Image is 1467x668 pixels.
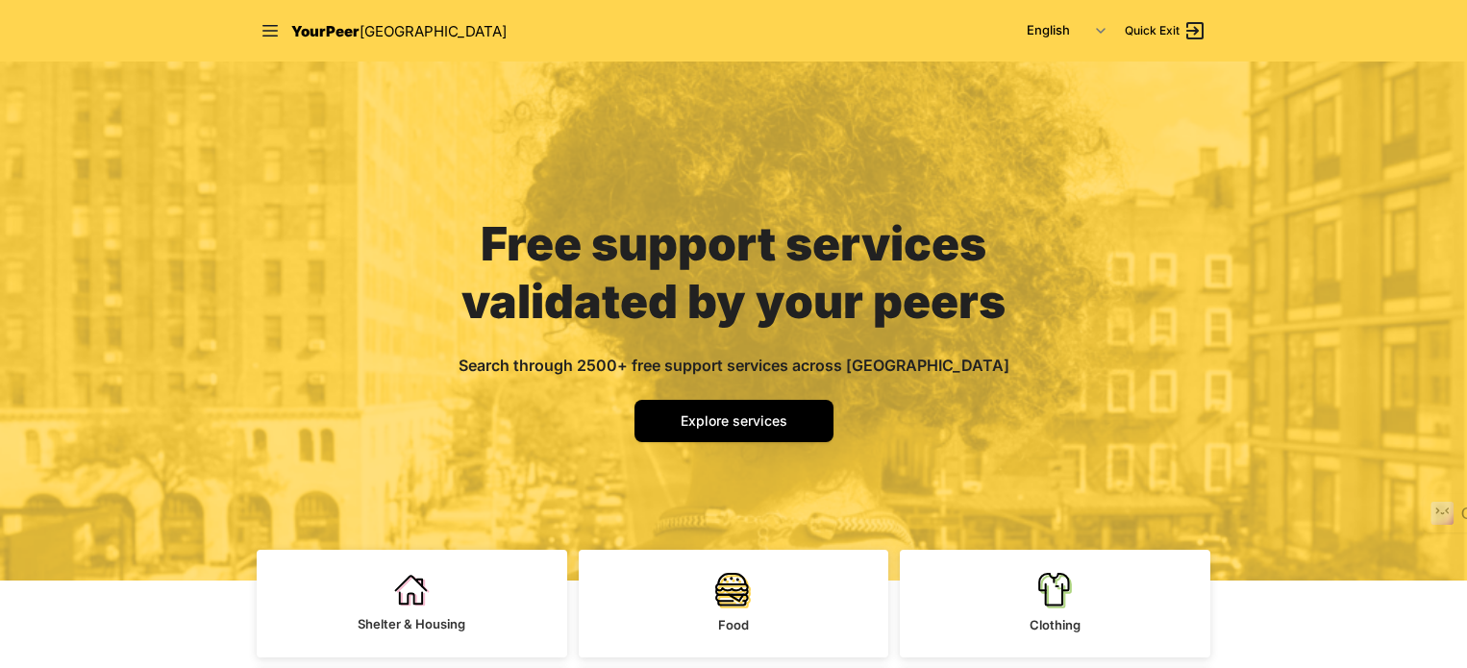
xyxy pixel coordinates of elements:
[1125,19,1206,42] a: Quick Exit
[900,550,1210,657] a: Clothing
[459,356,1009,375] span: Search through 2500+ free support services across [GEOGRAPHIC_DATA]
[681,412,787,429] span: Explore services
[358,616,465,631] span: Shelter & Housing
[291,22,360,40] span: YourPeer
[634,400,833,442] a: Explore services
[461,215,1006,330] span: Free support services validated by your peers
[1125,23,1180,38] span: Quick Exit
[579,550,889,657] a: Food
[1030,617,1081,632] span: Clothing
[718,617,749,632] span: Food
[360,22,507,40] span: [GEOGRAPHIC_DATA]
[257,550,567,657] a: Shelter & Housing
[291,19,507,43] a: YourPeer[GEOGRAPHIC_DATA]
